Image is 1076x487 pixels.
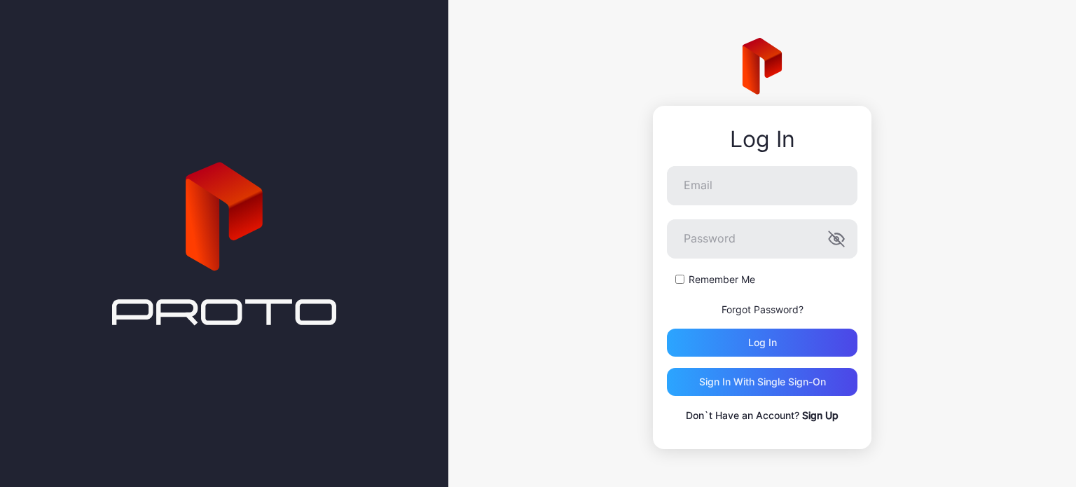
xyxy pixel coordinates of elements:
div: Log In [667,127,857,152]
button: Sign in With Single Sign-On [667,368,857,396]
a: Sign Up [802,409,839,421]
label: Remember Me [689,273,755,287]
button: Log in [667,329,857,357]
button: Password [828,231,845,247]
a: Forgot Password? [722,303,803,315]
p: Don`t Have an Account? [667,407,857,424]
input: Email [667,166,857,205]
div: Log in [748,337,777,348]
div: Sign in With Single Sign-On [699,376,826,387]
input: Password [667,219,857,259]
